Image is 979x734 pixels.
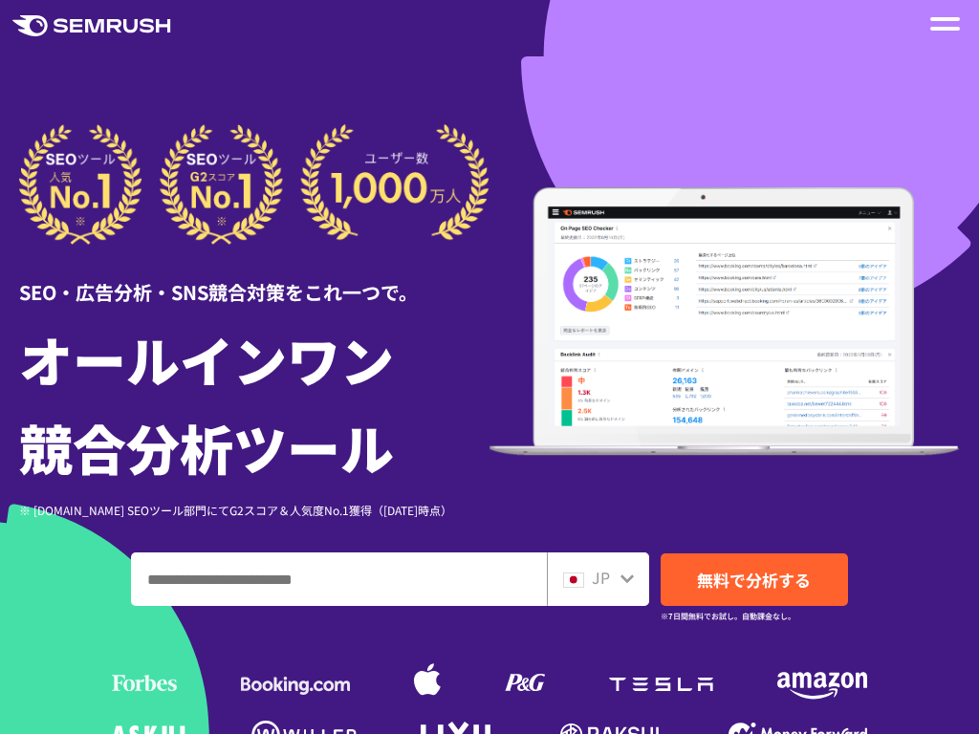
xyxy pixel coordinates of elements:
[19,245,489,311] div: SEO・広告分析・SNS競合対策をこれ一つで。
[661,607,795,625] small: ※7日間無料でお試し。自動課金なし。
[661,553,848,606] a: 無料で分析する
[592,566,610,589] span: JP
[19,501,489,519] div: ※ [DOMAIN_NAME] SEOツール部門にてG2スコア＆人気度No.1獲得（[DATE]時点）
[697,568,811,592] span: 無料で分析する
[19,315,489,491] h1: オールインワン 競合分析ツール
[132,553,546,605] input: ドメイン、キーワードまたはURLを入力してください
